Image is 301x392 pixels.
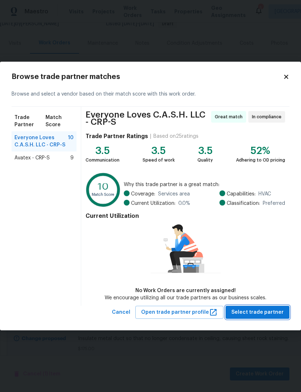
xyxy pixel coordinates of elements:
span: HVAC [258,190,271,198]
span: Everyone Loves C.A.S.H. LLC - CRP-S [14,134,68,149]
span: Current Utilization: [131,200,175,207]
div: Speed of work [143,157,175,164]
button: Cancel [109,306,133,319]
span: Capabilities: [227,190,256,198]
span: Avatex - CRP-S [14,154,50,162]
span: 9 [70,154,74,162]
span: Why this trade partner is a great match: [124,181,285,188]
text: 10 [98,182,109,191]
div: Communication [86,157,119,164]
div: | [148,133,153,140]
h4: Trade Partner Ratings [86,133,148,140]
h4: Current Utilization [86,212,285,220]
span: Trade Partner [14,114,45,128]
div: 3.5 [86,147,119,154]
div: 3.5 [143,147,175,154]
span: Everyone Loves C.A.S.H. LLC - CRP-S [86,111,209,125]
div: We encourage utilizing all our trade partners as our business scales. [105,294,266,301]
div: Adhering to OD pricing [236,157,285,164]
span: 0.0 % [178,200,190,207]
span: Open trade partner profile [141,308,218,317]
span: Coverage: [131,190,155,198]
span: Cancel [112,308,130,317]
span: Preferred [263,200,285,207]
div: No Work Orders are currently assigned! [105,287,266,294]
div: 52% [236,147,285,154]
div: Browse and select a vendor based on their match score with this work order. [12,82,289,107]
button: Open trade partner profile [135,306,223,319]
span: 10 [68,134,74,149]
span: Services area [158,190,190,198]
span: Classification: [227,200,260,207]
span: Great match [215,113,245,120]
text: Match Score [92,192,115,196]
span: Match Score [45,114,74,128]
div: 3.5 [197,147,213,154]
span: Select trade partner [231,308,284,317]
span: In compliance [252,113,284,120]
div: Quality [197,157,213,164]
h2: Browse trade partner matches [12,73,283,80]
button: Select trade partner [226,306,289,319]
div: Based on 25 ratings [153,133,199,140]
